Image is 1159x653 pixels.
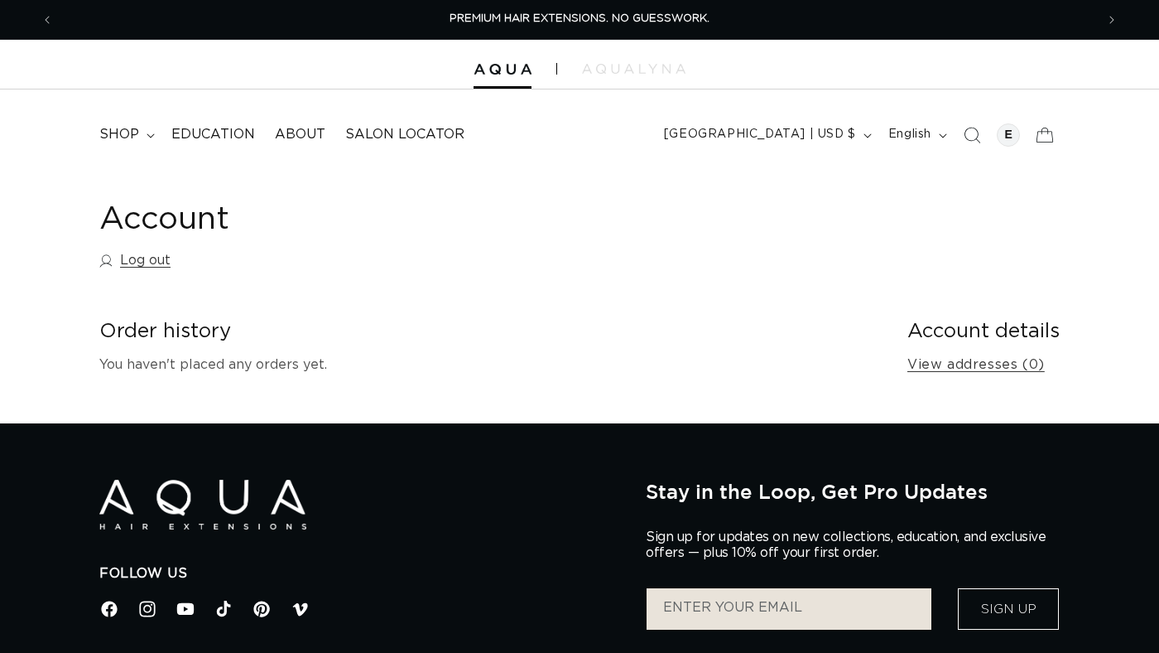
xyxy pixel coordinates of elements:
p: You haven't placed any orders yet. [99,353,881,377]
img: Aqua Hair Extensions [99,480,306,530]
a: Salon Locator [335,116,474,153]
h2: Follow Us [99,565,621,583]
span: Salon Locator [345,126,464,143]
button: Previous announcement [29,4,65,36]
h2: Account details [907,319,1060,345]
button: Next announcement [1094,4,1130,36]
summary: shop [89,116,161,153]
a: Log out [99,249,171,273]
input: ENTER YOUR EMAIL [647,588,931,630]
span: [GEOGRAPHIC_DATA] | USD $ [664,126,856,143]
p: Sign up for updates on new collections, education, and exclusive offers — plus 10% off your first... [646,530,1060,561]
span: About [275,126,325,143]
h1: Account [99,200,1060,240]
h2: Order history [99,319,881,345]
span: English [888,126,931,143]
button: [GEOGRAPHIC_DATA] | USD $ [654,119,878,151]
span: Education [171,126,255,143]
a: About [265,116,335,153]
button: English [878,119,954,151]
a: Education [161,116,265,153]
img: Aqua Hair Extensions [474,64,531,75]
summary: Search [954,117,990,153]
button: Sign Up [958,588,1059,630]
a: View addresses (0) [907,353,1045,377]
span: shop [99,126,139,143]
h2: Stay in the Loop, Get Pro Updates [646,480,1060,503]
span: PREMIUM HAIR EXTENSIONS. NO GUESSWORK. [450,13,709,24]
img: aqualyna.com [582,64,685,74]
